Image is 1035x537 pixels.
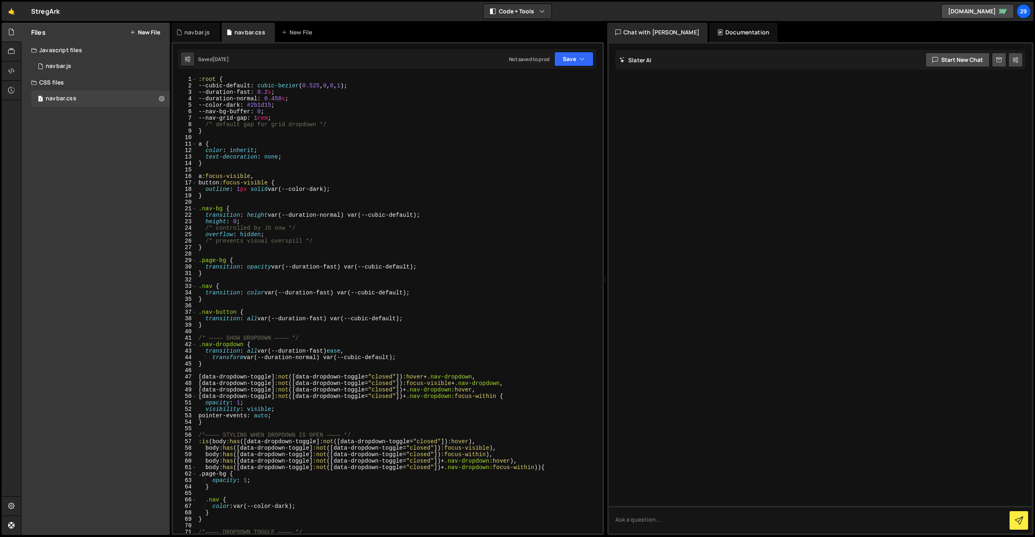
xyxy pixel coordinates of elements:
[173,412,197,419] div: 53
[173,102,197,108] div: 5
[281,28,315,36] div: New File
[554,52,594,66] button: Save
[173,251,197,257] div: 28
[173,257,197,264] div: 29
[21,74,170,91] div: CSS files
[173,82,197,89] div: 2
[173,335,197,341] div: 41
[173,141,197,147] div: 11
[173,484,197,490] div: 64
[173,264,197,270] div: 30
[619,56,652,64] h2: Slater AI
[213,56,229,63] div: [DATE]
[173,76,197,82] div: 1
[173,173,197,180] div: 16
[173,354,197,361] div: 44
[173,212,197,218] div: 22
[173,432,197,438] div: 56
[173,283,197,290] div: 33
[46,95,76,102] div: navbar.css
[234,28,265,36] div: navbar.css
[173,516,197,522] div: 69
[173,477,197,484] div: 63
[173,270,197,277] div: 31
[173,341,197,348] div: 42
[709,23,777,42] div: Documentation
[925,53,990,67] button: Start new chat
[31,58,170,74] div: 16690/45597.js
[173,522,197,529] div: 70
[21,42,170,58] div: Javascript files
[173,154,197,160] div: 13
[198,56,229,63] div: Saved
[173,451,197,458] div: 59
[173,458,197,464] div: 60
[173,503,197,510] div: 67
[173,205,197,212] div: 21
[173,348,197,354] div: 43
[173,425,197,432] div: 55
[173,290,197,296] div: 34
[173,134,197,141] div: 10
[31,28,46,37] h2: Files
[173,186,197,192] div: 18
[941,4,1014,19] a: [DOMAIN_NAME]
[173,529,197,535] div: 71
[184,28,210,36] div: navbar.js
[173,367,197,374] div: 46
[173,302,197,309] div: 36
[173,438,197,445] div: 57
[173,361,197,367] div: 45
[173,231,197,238] div: 25
[173,328,197,335] div: 40
[173,167,197,173] div: 15
[173,89,197,95] div: 3
[173,115,197,121] div: 7
[1016,4,1031,19] a: 29
[173,95,197,102] div: 4
[173,490,197,497] div: 65
[173,380,197,387] div: 48
[130,29,160,36] button: New File
[173,225,197,231] div: 24
[484,4,551,19] button: Code + Tools
[173,406,197,412] div: 52
[173,277,197,283] div: 32
[173,238,197,244] div: 26
[173,160,197,167] div: 14
[173,121,197,128] div: 8
[173,374,197,380] div: 47
[173,108,197,115] div: 6
[173,497,197,503] div: 66
[173,309,197,315] div: 37
[173,445,197,451] div: 58
[173,471,197,477] div: 62
[173,147,197,154] div: 12
[173,510,197,516] div: 68
[173,393,197,400] div: 50
[173,419,197,425] div: 54
[31,91,170,107] div: 16690/45596.css
[2,2,21,21] a: 🤙
[173,192,197,199] div: 19
[509,56,549,63] div: Not saved to prod
[173,464,197,471] div: 61
[173,180,197,186] div: 17
[607,23,708,42] div: Chat with [PERSON_NAME]
[173,322,197,328] div: 39
[46,63,71,70] div: navbar.js
[173,128,197,134] div: 9
[31,6,60,16] div: StregArk
[173,218,197,225] div: 23
[173,400,197,406] div: 51
[173,315,197,322] div: 38
[173,296,197,302] div: 35
[38,96,43,103] span: 1
[173,244,197,251] div: 27
[173,387,197,393] div: 49
[173,199,197,205] div: 20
